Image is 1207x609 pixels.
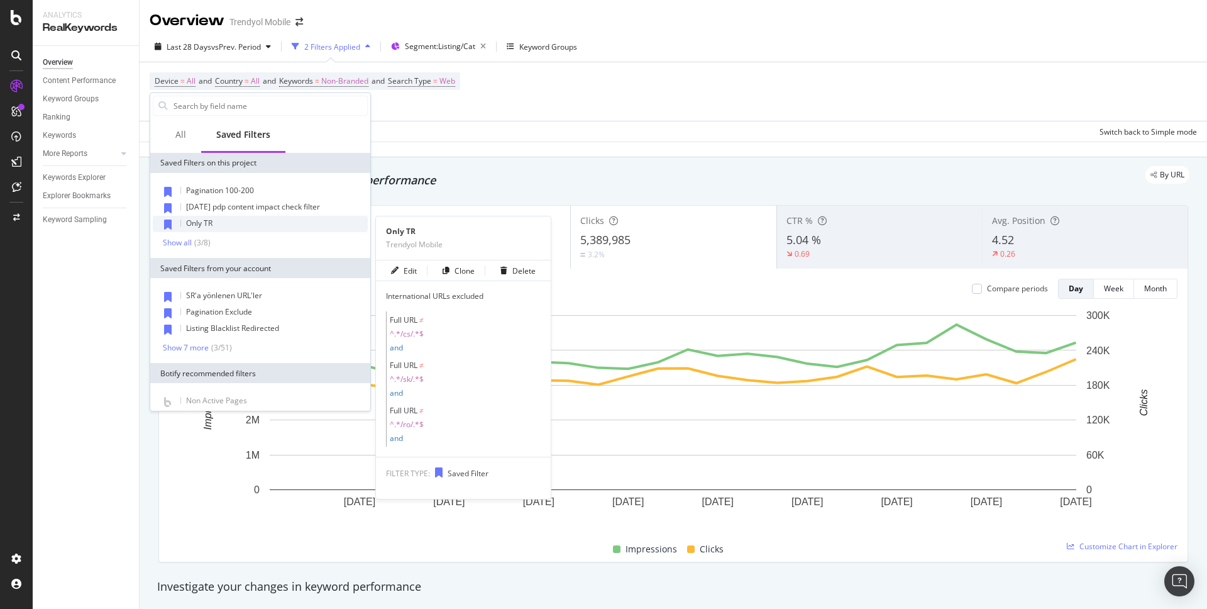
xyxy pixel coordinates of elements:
[163,238,192,247] div: Show all
[390,360,417,371] span: Full URL
[304,42,360,52] div: 2 Filters Applied
[700,542,724,557] span: Clicks
[1138,389,1149,416] text: Clicks
[1058,279,1094,299] button: Day
[43,111,130,124] a: Ranking
[251,72,260,90] span: All
[186,395,247,406] span: Non Active Pages
[172,96,367,115] input: Search by field name
[1079,541,1177,552] span: Customize Chart in Explorer
[1094,121,1197,142] button: Switch back to Simple mode
[512,265,536,276] div: Delete
[419,360,424,371] span: ≠
[216,128,270,141] div: Saved Filters
[386,260,417,281] button: Edit
[169,309,1177,527] svg: A chart.
[987,283,1048,294] div: Compare periods
[43,56,73,69] div: Overview
[186,201,320,212] span: [DATE] pdp content impact check filter
[1104,283,1123,294] div: Week
[702,496,734,507] text: [DATE]
[254,484,260,495] text: 0
[1134,279,1177,299] button: Month
[43,189,130,203] a: Explorer Bookmarks
[1086,310,1110,321] text: 300K
[211,42,261,52] span: vs Prev. Period
[455,265,475,276] div: Clone
[43,213,107,226] div: Keyword Sampling
[375,215,426,226] span: Impressions
[186,218,212,228] span: Only TR
[390,342,403,353] span: and
[448,468,488,479] span: Saved Filter
[1000,249,1015,259] div: 0.26
[1086,415,1110,425] text: 120K
[43,129,130,142] a: Keywords
[502,36,582,57] button: Keyword Groups
[43,171,106,184] div: Keywords Explorer
[43,92,99,106] div: Keyword Groups
[390,433,403,444] span: and
[180,75,185,86] span: =
[157,579,1189,595] div: Investigate your changes in keyword performance
[992,232,1014,247] span: 4.52
[376,239,551,250] div: Trendyol Mobile
[186,185,254,196] span: Pagination 100-200
[523,496,554,507] text: [DATE]
[388,75,431,86] span: Search Type
[1086,345,1110,355] text: 240K
[167,42,211,52] span: Last 28 Days
[386,468,430,479] span: FILTER TYPE:
[390,329,541,339] span: ^.*/cs/.*$
[43,129,76,142] div: Keywords
[43,92,130,106] a: Keyword Groups
[199,75,212,86] span: and
[263,75,276,86] span: and
[215,75,243,86] span: Country
[992,215,1045,226] span: Avg. Position
[246,450,260,461] text: 1M
[163,344,209,352] div: Show 7 more
[279,75,313,86] span: Keywords
[881,496,912,507] text: [DATE]
[390,315,417,325] span: Full URL
[1164,566,1194,596] div: Open Intercom Messenger
[246,415,260,425] text: 2M
[433,496,465,507] text: [DATE]
[1086,450,1105,461] text: 60K
[43,74,130,87] a: Content Performance
[404,265,417,276] div: Edit
[43,74,116,87] div: Content Performance
[175,128,186,141] div: All
[580,215,604,226] span: Clicks
[186,290,262,301] span: SR'a yönlenen URL'ler
[390,374,541,384] span: ^.*/sk/.*$
[1100,126,1197,137] div: Switch back to Simple mode
[321,72,368,90] span: Non-Branded
[612,496,644,507] text: [DATE]
[519,42,577,52] div: Keyword Groups
[202,376,213,430] text: Impressions
[1069,283,1083,294] div: Day
[386,36,491,57] button: Segment:Listing/Cat
[187,72,196,90] span: All
[229,16,290,28] div: Trendyol Mobile
[43,56,130,69] a: Overview
[791,496,823,507] text: [DATE]
[315,75,319,86] span: =
[287,36,375,57] button: 2 Filters Applied
[438,260,475,281] button: Clone
[1060,496,1091,507] text: [DATE]
[786,215,813,226] span: CTR %
[1160,171,1184,179] span: By URL
[295,18,303,26] div: arrow-right-arrow-left
[580,253,585,257] img: Equal
[43,10,129,21] div: Analytics
[150,36,276,57] button: Last 28 DaysvsPrev. Period
[390,420,541,430] span: ^.*/ro/.*$
[419,315,424,325] span: ≠
[43,189,111,203] div: Explorer Bookmarks
[150,363,370,383] div: Botify recommended filters
[390,405,417,416] span: Full URL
